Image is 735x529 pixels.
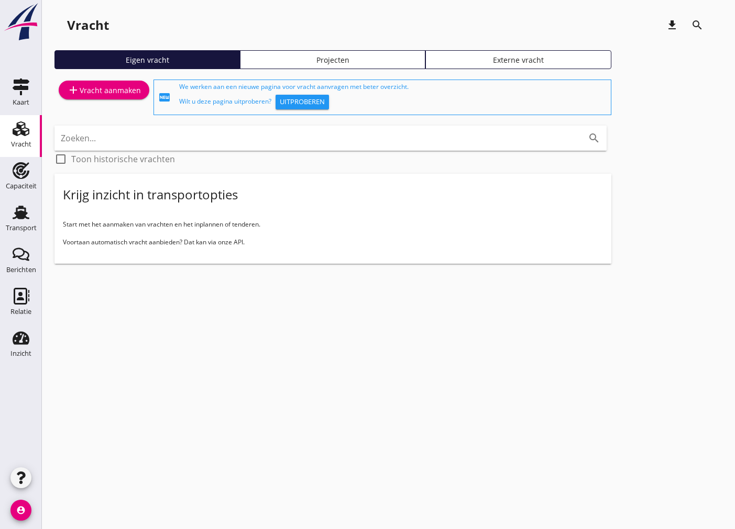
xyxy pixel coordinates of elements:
input: Zoeken... [61,130,571,147]
a: Projecten [240,50,425,69]
div: Externe vracht [430,54,606,65]
div: Capaciteit [6,183,37,189]
div: Krijg inzicht in transportopties [63,186,238,203]
i: search [588,132,600,144]
i: fiber_new [158,91,171,104]
button: Uitproberen [276,95,329,109]
a: Eigen vracht [54,50,240,69]
div: Eigen vracht [59,54,235,65]
label: Toon historische vrachten [71,154,175,164]
div: Kaart [13,99,29,106]
div: Relatie [10,308,31,315]
div: Uitproberen [280,97,325,107]
i: download [666,19,678,31]
div: Vracht [11,141,31,148]
p: Voortaan automatisch vracht aanbieden? Dat kan via onze API. [63,238,603,247]
div: Inzicht [10,350,31,357]
i: account_circle [10,500,31,521]
img: logo-small.a267ee39.svg [2,3,40,41]
i: search [691,19,704,31]
div: Berichten [6,266,36,273]
div: Transport [6,224,37,231]
div: We werken aan een nieuwe pagina voor vracht aanvragen met beter overzicht. Wilt u deze pagina uit... [179,82,607,112]
a: Externe vracht [425,50,611,69]
p: Start met het aanmaken van vrachten en het inplannen of tenderen. [63,220,603,229]
div: Vracht aanmaken [67,84,141,96]
i: add [67,84,80,96]
div: Projecten [245,54,421,65]
div: Vracht [67,17,109,33]
a: Vracht aanmaken [59,81,149,99]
